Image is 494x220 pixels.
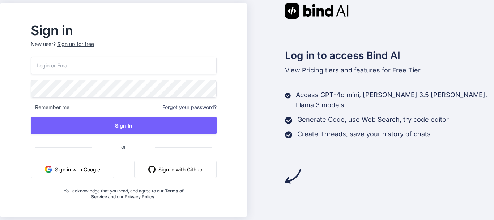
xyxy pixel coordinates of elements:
img: google [45,166,52,173]
p: Access GPT-4o mini, [PERSON_NAME] 3.5 [PERSON_NAME], Llama 3 models [296,90,494,110]
p: tiers and features for Free Tier [285,65,494,75]
p: Create Threads, save your history of chats [297,129,431,139]
div: Sign up for free [57,41,94,48]
a: Terms of Service [91,188,184,199]
h2: Sign in [31,25,217,36]
p: New user? [31,41,217,57]
img: arrow [285,168,301,184]
button: Sign in with Google [31,161,114,178]
span: View Pricing [285,66,323,74]
h2: Log in to access Bind AI [285,48,494,63]
img: Bind AI logo [285,3,349,19]
p: Generate Code, use Web Search, try code editor [297,115,449,125]
span: Remember me [31,104,69,111]
div: You acknowledge that you read, and agree to our and our [61,184,186,200]
span: or [92,138,155,155]
button: Sign In [31,117,217,134]
img: github [148,166,156,173]
button: Sign in with Github [134,161,217,178]
input: Login or Email [31,57,217,74]
a: Privacy Policy. [125,194,156,199]
span: Forgot your password? [162,104,217,111]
